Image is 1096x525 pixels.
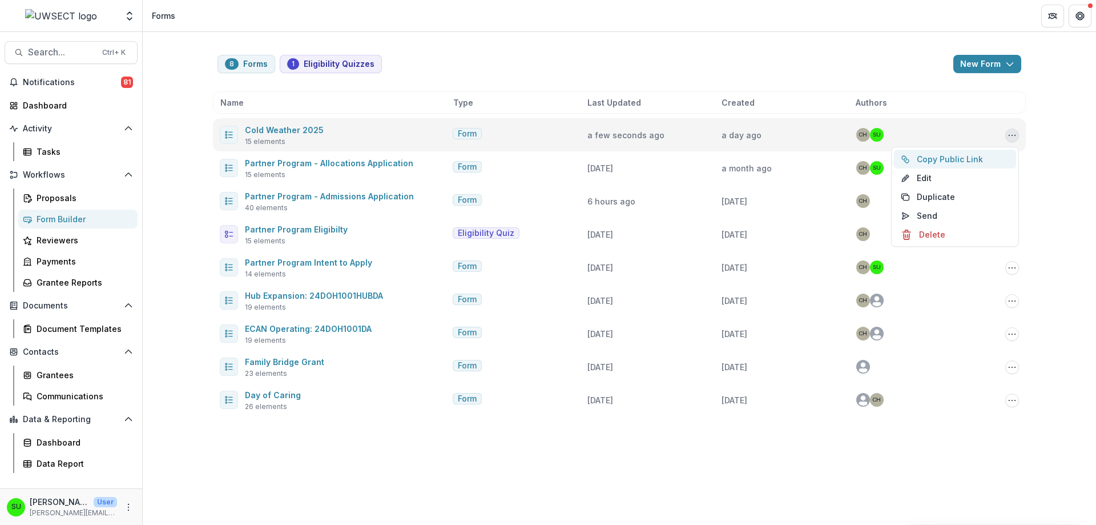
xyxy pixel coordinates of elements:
[37,458,128,470] div: Data Report
[18,387,138,406] a: Communications
[587,362,613,372] span: [DATE]
[147,7,180,24] nav: breadcrumb
[23,124,119,134] span: Activity
[1005,327,1019,341] button: Options
[18,252,138,271] a: Payments
[856,97,887,109] span: Authors
[217,55,275,73] button: Forms
[1005,129,1019,142] button: Options
[245,402,287,412] span: 26 elements
[37,192,128,204] div: Proposals
[458,129,477,139] span: Form
[722,197,747,206] span: [DATE]
[30,496,89,508] p: [PERSON_NAME]
[245,335,286,346] span: 19 elements
[245,269,286,279] span: 14 elements
[458,262,477,271] span: Form
[11,503,21,511] div: Scott Umbel
[245,302,286,312] span: 19 elements
[5,73,138,91] button: Notifications81
[94,497,117,507] p: User
[37,323,128,335] div: Document Templates
[280,55,382,73] button: Eligibility Quizzes
[37,213,128,225] div: Form Builder
[859,198,867,204] div: Carli Herz
[37,390,128,402] div: Communications
[245,203,288,213] span: 40 elements
[23,347,119,357] span: Contacts
[873,165,881,171] div: Scott Umbel
[458,162,477,172] span: Form
[292,60,295,68] span: 1
[587,395,613,405] span: [DATE]
[859,231,867,237] div: Carli Herz
[245,158,413,168] a: Partner Program - Allocations Application
[18,273,138,292] a: Grantee Reports
[122,500,135,514] button: More
[5,119,138,138] button: Open Activity
[722,230,747,239] span: [DATE]
[18,231,138,250] a: Reviewers
[23,170,119,180] span: Workflows
[587,263,613,272] span: [DATE]
[5,96,138,115] a: Dashboard
[245,291,383,300] a: Hub Expansion: 24DOH1001HUBDA
[18,433,138,452] a: Dashboard
[18,189,138,207] a: Proposals
[856,393,870,407] svg: avatar
[870,294,884,307] svg: avatar
[37,369,128,381] div: Grantees
[1005,394,1019,407] button: Options
[458,361,477,371] span: Form
[722,263,747,272] span: [DATE]
[1041,5,1064,27] button: Partners
[458,229,514,238] span: Eligibility Quiz
[18,454,138,473] a: Data Report
[220,97,244,109] span: Name
[1005,294,1019,308] button: Options
[1005,360,1019,374] button: Options
[873,132,881,138] div: Scott Umbel
[23,301,119,311] span: Documents
[859,132,867,138] div: Carli Herz
[856,360,870,374] svg: avatar
[152,10,175,22] div: Forms
[587,97,641,109] span: Last Updated
[859,165,867,171] div: Carli Herz
[587,130,664,140] span: a few seconds ago
[5,296,138,315] button: Open Documents
[18,142,138,161] a: Tasks
[722,97,755,109] span: Created
[453,97,473,109] span: Type
[23,99,128,111] div: Dashboard
[859,264,867,270] div: Carli Herz
[458,394,477,404] span: Form
[5,166,138,184] button: Open Workflows
[18,210,138,229] a: Form Builder
[37,255,128,267] div: Payments
[722,395,747,405] span: [DATE]
[1069,5,1091,27] button: Get Help
[245,390,301,400] a: Day of Caring
[245,125,324,135] a: Cold Weather 2025
[722,362,747,372] span: [DATE]
[245,368,287,379] span: 23 elements
[859,298,867,303] div: Carli Herz
[245,191,414,201] a: Partner Program - Admissions Application
[37,234,128,246] div: Reviewers
[37,276,128,288] div: Grantee Reports
[229,60,234,68] span: 8
[245,170,285,180] span: 15 elements
[722,296,747,306] span: [DATE]
[25,9,97,23] img: UWSECT logo
[5,41,138,64] button: Search...
[722,329,747,339] span: [DATE]
[28,47,95,58] span: Search...
[859,331,867,336] div: Carli Herz
[458,195,477,205] span: Form
[18,319,138,338] a: Document Templates
[870,327,884,340] svg: avatar
[245,137,285,147] span: 15 elements
[37,436,128,448] div: Dashboard
[722,163,772,173] span: a month ago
